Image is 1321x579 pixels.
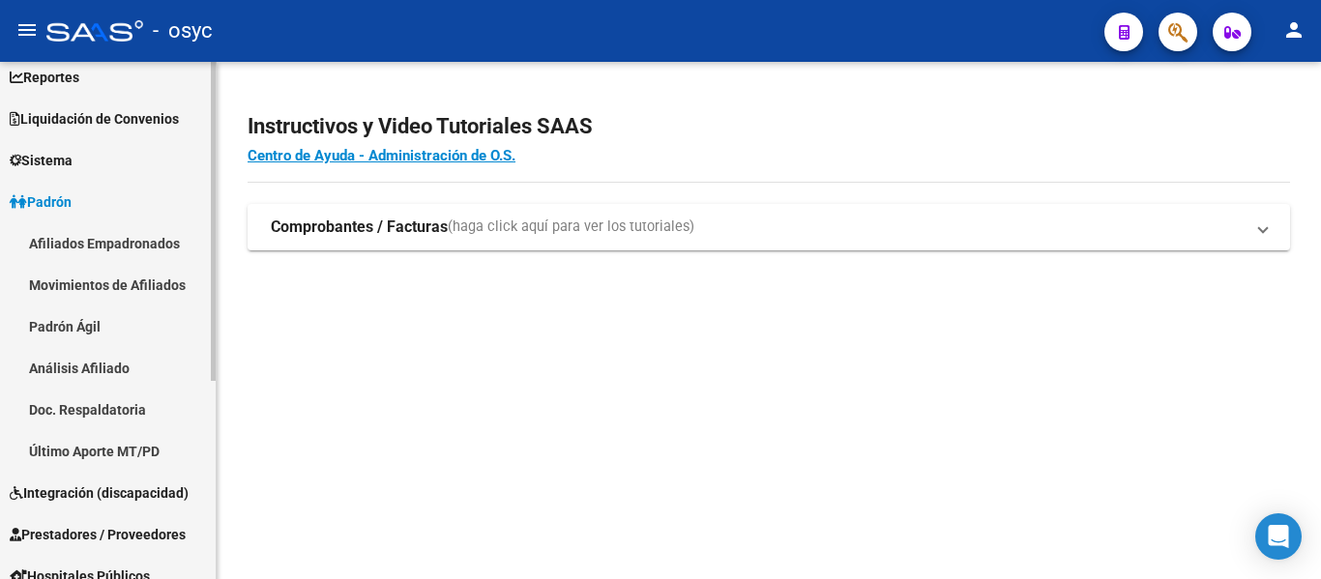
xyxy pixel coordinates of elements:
[153,10,213,52] span: - osyc
[10,482,189,504] span: Integración (discapacidad)
[248,204,1290,250] mat-expansion-panel-header: Comprobantes / Facturas(haga click aquí para ver los tutoriales)
[1255,513,1302,560] div: Open Intercom Messenger
[1282,18,1306,42] mat-icon: person
[10,524,186,545] span: Prestadores / Proveedores
[10,191,72,213] span: Padrón
[271,217,448,238] strong: Comprobantes / Facturas
[10,108,179,130] span: Liquidación de Convenios
[15,18,39,42] mat-icon: menu
[10,150,73,171] span: Sistema
[448,217,694,238] span: (haga click aquí para ver los tutoriales)
[248,147,515,164] a: Centro de Ayuda - Administración de O.S.
[10,67,79,88] span: Reportes
[248,108,1290,145] h2: Instructivos y Video Tutoriales SAAS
